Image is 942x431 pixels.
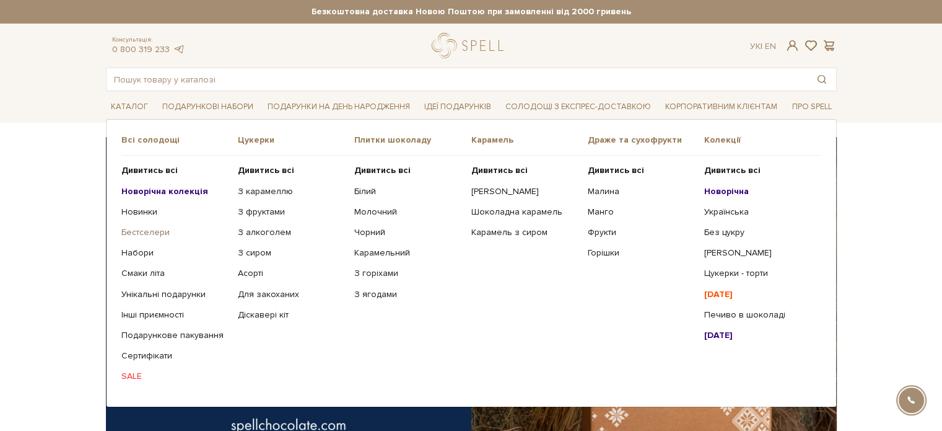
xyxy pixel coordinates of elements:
div: Ук [750,41,776,52]
a: Солодощі з експрес-доставкою [500,96,656,117]
a: Новорічна колекція [121,186,229,197]
a: Подарункові набори [157,97,258,117]
a: Карамельний [354,247,461,259]
b: [DATE] [704,330,733,340]
b: Дивитись всі [471,165,527,176]
a: Новорічна [704,186,811,197]
b: Дивитись всі [121,165,178,176]
a: З фруктами [238,207,345,218]
a: [DATE] [704,330,811,341]
a: Асорті [238,268,345,279]
a: Дивитись всі [471,165,578,176]
a: Фрукти [588,227,695,238]
a: Унікальні подарунки [121,289,229,300]
a: Подарунки на День народження [263,97,415,117]
a: Горішки [588,247,695,259]
b: Новорічна [704,186,749,197]
a: Білий [354,186,461,197]
span: Плитки шоколаду [354,135,471,146]
a: Бестселери [121,227,229,238]
a: Ідеї подарунків [419,97,496,117]
span: Карамель [471,135,587,146]
a: Каталог [106,97,153,117]
span: Драже та сухофрукти [588,135,704,146]
a: SALE [121,371,229,382]
a: Цукерки - торти [704,268,811,279]
a: Про Spell [787,97,836,117]
b: Новорічна колекція [121,186,208,197]
span: Колекції [704,135,821,146]
a: Манго [588,207,695,218]
b: Дивитись всі [704,165,761,176]
a: [PERSON_NAME] [704,247,811,259]
a: Чорний [354,227,461,238]
a: Малина [588,186,695,197]
a: Для закоханих [238,289,345,300]
a: Дивитись всі [354,165,461,176]
span: Консультація: [112,36,185,44]
a: Дивитись всі [704,165,811,176]
a: Інші приємності [121,309,229,321]
a: Дивитись всі [238,165,345,176]
a: En [765,41,776,51]
a: Без цукру [704,227,811,238]
a: [DATE] [704,289,811,300]
a: [PERSON_NAME] [471,186,578,197]
a: З алкоголем [238,227,345,238]
a: Новинки [121,207,229,218]
a: Корпоративним клієнтам [660,97,782,117]
a: telegram [173,44,185,55]
b: Дивитись всі [238,165,294,176]
a: 0 800 319 233 [112,44,170,55]
button: Пошук товару у каталозі [808,68,836,91]
a: Подарункове пакування [121,330,229,341]
a: Дивитись всі [588,165,695,176]
a: З горіхами [354,268,461,279]
span: Цукерки [238,135,354,146]
a: З карамеллю [238,186,345,197]
a: Шоколадна карамель [471,207,578,218]
a: Печиво в шоколаді [704,309,811,321]
a: Сертифікати [121,350,229,362]
span: Всі солодощі [121,135,238,146]
div: Каталог [106,119,837,407]
a: З сиром [238,247,345,259]
a: Молочний [354,207,461,218]
a: Українська [704,207,811,218]
b: Дивитись всі [354,165,411,176]
a: Діскавері кіт [238,309,345,321]
a: Смаки літа [121,268,229,279]
a: Набори [121,247,229,259]
b: [DATE] [704,289,733,300]
a: Карамель з сиром [471,227,578,238]
input: Пошук товару у каталозі [107,68,808,91]
b: Дивитись всі [588,165,644,176]
a: Дивитись всі [121,165,229,176]
a: З ягодами [354,289,461,300]
span: | [761,41,762,51]
strong: Безкоштовна доставка Новою Поштою при замовленні від 2000 гривень [106,6,837,17]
